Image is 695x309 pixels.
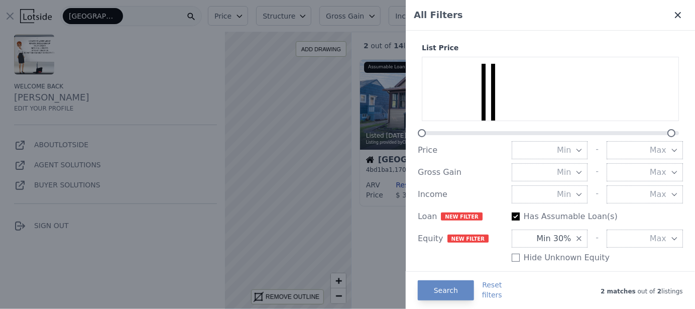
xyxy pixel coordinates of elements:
span: NEW FILTER [447,235,489,243]
span: Max [650,188,666,200]
div: - [596,141,599,159]
button: Max [607,230,683,248]
div: Loan [418,211,504,223]
button: Min [512,163,588,181]
div: - [596,230,599,248]
span: Max [650,144,666,156]
span: NEW FILTER [441,213,482,221]
button: Max [607,163,683,181]
div: - [596,185,599,203]
span: Min 30% [536,233,571,245]
div: Income [418,188,504,200]
div: List Price [418,43,683,53]
span: Min [557,166,571,178]
div: - [596,163,599,181]
button: Resetfilters [482,280,502,300]
span: Max [650,166,666,178]
span: All Filters [414,8,463,22]
div: Price [418,144,504,156]
button: Search [418,280,474,300]
div: out of listings [502,285,683,295]
button: Min [512,185,588,203]
span: 2 matches [601,288,636,295]
span: Max [650,233,666,245]
span: Min [557,144,571,156]
label: Has Assumable Loan(s) [524,211,618,223]
span: 2 [655,288,662,295]
button: Min [512,141,588,159]
button: Max [607,141,683,159]
span: Min [557,188,571,200]
div: Equity [418,233,504,245]
label: Hide Unknown Equity [524,252,610,264]
button: Max [607,185,683,203]
button: Min 30% [512,230,588,248]
div: Gross Gain [418,166,504,178]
